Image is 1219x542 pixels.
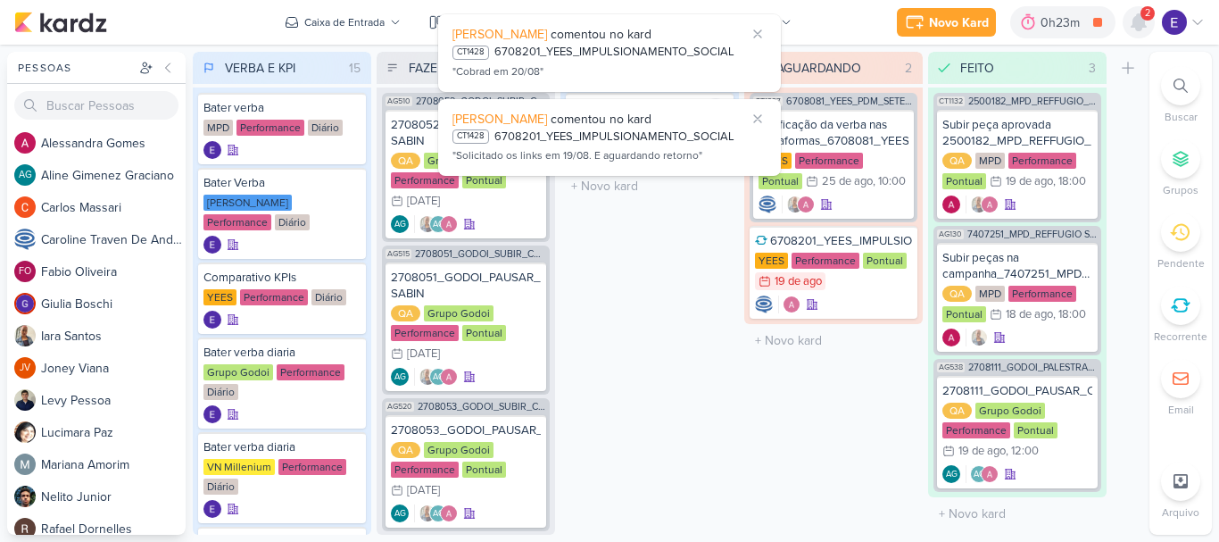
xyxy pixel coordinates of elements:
[1145,6,1150,21] span: 2
[311,289,346,305] div: Diário
[1006,176,1053,188] div: 19 de ago
[783,296,800,313] img: Alessandra Gomes
[391,153,420,169] div: QA
[407,485,440,496] div: [DATE]
[753,96,783,106] span: CT1337
[203,236,221,254] div: Criador(a): Eduardo Quaresma
[41,295,186,313] div: G i u l i a B o s c h i
[41,391,186,410] div: L e v y P e s s o a
[14,164,36,186] div: Aline Gimenez Graciano
[863,253,907,269] div: Pontual
[41,166,186,185] div: A l i n e G i m e n e z G r a c i a n o
[942,173,986,189] div: Pontual
[429,215,447,233] div: Aline Gimenez Graciano
[755,253,788,269] div: YEES
[440,368,458,386] img: Alessandra Gomes
[755,296,773,313] img: Caroline Traven De Andrade
[203,364,273,380] div: Grupo Godoi
[970,329,988,346] img: Iara Santos
[942,383,1092,399] div: 2708111_GODOI_PAUSAR_CAMPANHA_PALESTRA_VITAL
[391,325,459,341] div: Performance
[429,504,447,522] div: Aline Gimenez Graciano
[759,173,802,189] div: Pontual
[1006,309,1053,321] div: 18 de ago
[203,384,238,400] div: Diário
[775,276,822,288] div: 19 de ago
[462,172,506,188] div: Pontual
[203,345,361,361] div: Bater verba diaria
[942,403,972,419] div: QA
[981,465,999,483] img: Alessandra Gomes
[14,325,36,346] img: Iara Santos
[203,141,221,159] div: Criador(a): Eduardo Quaresma
[795,153,863,169] div: Performance
[452,112,547,127] span: [PERSON_NAME]
[452,46,489,60] div: CT1428
[203,479,238,495] div: Diário
[433,373,444,382] p: AG
[1149,66,1212,125] li: Ctrl + F
[424,305,493,321] div: Grupo Godoi
[19,171,32,180] p: AG
[203,120,233,136] div: MPD
[748,328,919,354] input: + Novo kard
[391,305,420,321] div: QA
[41,263,186,281] div: F a b i o O l i v e i r a
[203,500,221,518] div: Criador(a): Eduardo Quaresma
[41,455,186,474] div: M a r i a n a A m o r i m
[462,462,506,478] div: Pontual
[494,129,734,146] div: 6708201_YEES_IMPULSIONAMENTO_SOCIAL
[20,363,30,373] p: JV
[41,423,186,442] div: L u c i m a r a P a z
[786,96,914,106] span: 6708081_YEES_PDM_SETEMBRO
[14,389,36,411] img: Levy Pessoa
[391,368,409,386] div: Criador(a): Aline Gimenez Graciano
[41,520,186,538] div: R a f a e l D o r n e l l e s
[759,117,908,149] div: Verificação da verba nas plataformas_6708081_YEES_PDM_SETEMBRO
[14,261,36,282] div: Fabio Oliveira
[203,175,361,191] div: Bater Verba
[932,501,1103,527] input: + Novo kard
[391,270,541,302] div: 2708051_GODOI_PAUSAR_ANUNCIO_AB SABIN
[391,117,541,149] div: 2708052_GODOI_PAUSAR_ANUNCIO_ALBERT SABIN
[391,172,459,188] div: Performance
[203,195,292,211] div: [PERSON_NAME]
[1163,182,1198,198] p: Grupos
[942,422,1010,438] div: Performance
[970,196,988,213] img: Iara Santos
[966,196,999,213] div: Colaboradores: Iara Santos, Alessandra Gomes
[203,214,271,230] div: Performance
[946,471,958,479] p: AG
[386,249,411,259] span: AG515
[942,153,972,169] div: QA
[414,504,458,522] div: Colaboradores: Iara Santos, Aline Gimenez Graciano, Alessandra Gomes
[942,117,1092,149] div: Subir peça aprovada 2500182_MPD_REFFUGIO_DESDOBRAMENTO_CRIATIVOS_V3
[14,486,36,507] img: Nelito Junior
[41,198,186,217] div: C a r l o s M a s s a r i
[386,402,414,412] span: AG520
[452,129,489,144] div: CT1428
[203,439,361,455] div: Bater verba diaria
[14,518,36,539] img: Rafael Dornelles
[418,402,546,412] span: 2708053_GODOI_SUBIR_CONTEUDO_SOCIAL_EM_PERFORMANCE_VITAL
[1154,329,1207,345] p: Recorrente
[14,132,36,154] img: Alessandra Gomes
[391,504,409,522] div: Criador(a): Aline Gimenez Graciano
[424,153,493,169] div: Grupo Godoi
[966,465,999,483] div: Colaboradores: Aline Gimenez Graciano, Alessandra Gomes
[386,96,412,106] span: AG510
[203,289,236,305] div: YEES
[203,311,221,329] div: Criador(a): Eduardo Quaresma
[14,357,36,379] div: Joney Viana
[203,100,361,116] div: Bater verba
[407,348,440,360] div: [DATE]
[41,230,186,249] div: C a r o l i n e T r a v e n D e A n d r a d e
[975,153,1005,169] div: MPD
[203,311,221,329] img: Eduardo Quaresma
[203,141,221,159] img: Eduardo Quaresma
[433,510,444,519] p: AG
[41,134,186,153] div: A l e s s a n d r a G o m e s
[419,215,436,233] img: Iara Santos
[937,363,965,372] span: AG538
[342,59,368,78] div: 15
